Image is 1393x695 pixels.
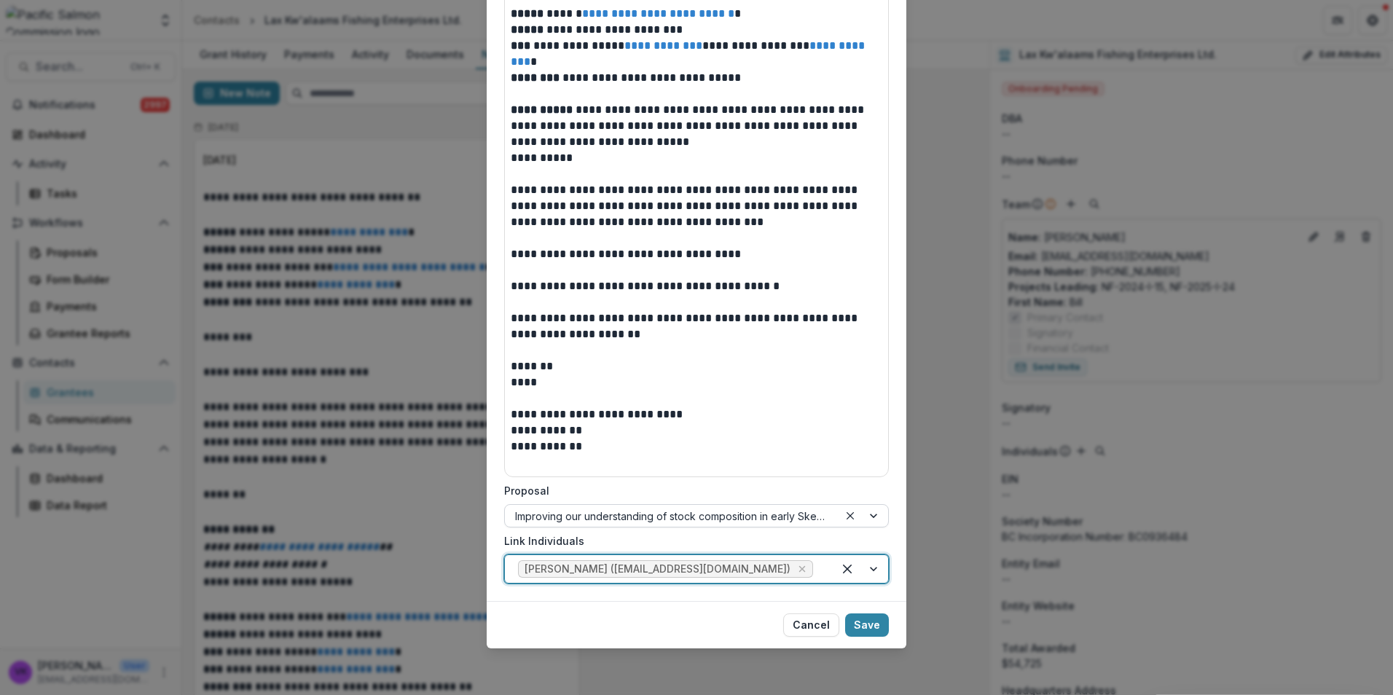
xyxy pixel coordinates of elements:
[845,613,889,637] button: Save
[795,562,809,576] div: Remove Bill Shepert (bill_fisheries@laxband.com)
[783,613,839,637] button: Cancel
[841,507,859,525] div: Clear selected options
[525,563,790,576] span: [PERSON_NAME] ([EMAIL_ADDRESS][DOMAIN_NAME])
[504,483,880,498] label: Proposal
[504,533,880,549] label: Link Individuals
[836,557,859,581] div: Clear selected options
